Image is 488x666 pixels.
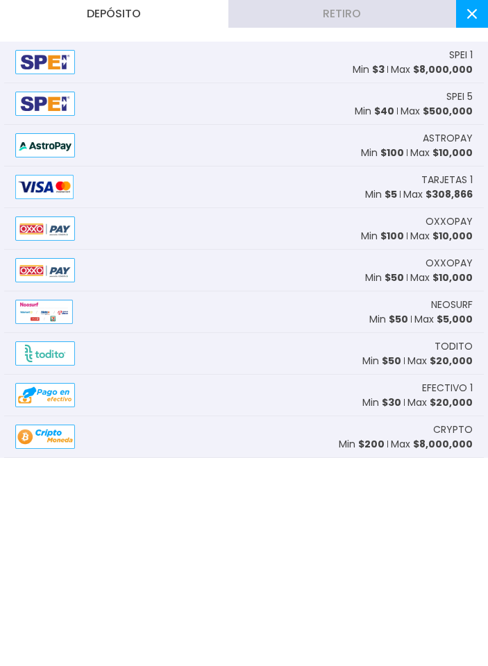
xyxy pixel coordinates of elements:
p: Max [410,229,473,244]
img: Alipay [15,175,74,199]
span: $ 40 [374,104,394,118]
p: Max [391,62,473,77]
span: ASTROPAY [423,131,473,146]
span: $ 308,866 [426,187,473,201]
p: Max [401,104,473,119]
span: SPEI 1 [449,48,473,62]
iframe: Chat [224,259,478,656]
img: Alipay [15,133,75,157]
span: TARJETAS 1 [421,173,473,187]
img: Alipay [15,92,75,116]
p: Min [353,62,385,77]
p: Max [403,187,473,202]
span: $ 5 [385,187,397,201]
span: $ 500,000 [423,104,473,118]
span: SPEI 5 [446,89,473,104]
p: Min [355,104,394,119]
img: Alipay [15,383,75,407]
img: Alipay [15,216,75,241]
span: OXXOPAY [426,214,473,229]
img: Alipay [15,425,75,449]
p: Min [365,187,397,202]
span: $ 100 [380,229,404,243]
img: Alipay [15,258,75,282]
span: $ 3 [372,62,385,76]
span: $ 10,000 [432,229,473,243]
span: $ 100 [380,146,404,160]
p: Min [361,229,404,244]
span: OXXOPAY [426,256,473,271]
img: Alipay [15,300,73,324]
span: $ 8,000,000 [413,62,473,76]
p: Min [361,146,404,160]
span: $ 10,000 [432,146,473,160]
img: Alipay [15,341,75,366]
p: Max [410,146,473,160]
